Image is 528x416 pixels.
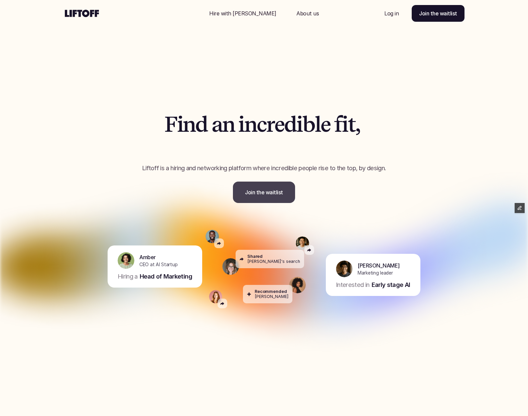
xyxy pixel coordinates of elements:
span: n [222,113,235,136]
span: t [348,113,355,136]
span: , [355,113,360,136]
a: Nav Link [201,5,284,21]
p: Head of Marketing [140,272,192,281]
span: n [183,113,195,136]
span: h [210,136,223,160]
a: Nav Link [288,5,327,21]
span: e [239,136,249,160]
a: Join the waitlist [412,5,465,22]
a: Nav Link [376,5,407,21]
button: Edit Framer Content [515,203,525,213]
span: F [164,113,177,136]
p: [PERSON_NAME] [255,294,288,299]
p: CEO at AI Startup [139,261,177,268]
span: e [274,113,284,136]
span: b [302,113,315,136]
p: Recommended [255,289,287,294]
span: t [332,136,339,160]
span: u [347,136,359,160]
span: r [339,136,347,160]
p: Hire with [PERSON_NAME] [209,9,276,17]
span: o [249,136,260,160]
p: Interested in [336,281,370,289]
span: u [315,136,328,160]
span: e [320,113,331,136]
span: p [227,136,239,160]
span: n [244,113,257,136]
span: t [369,136,376,160]
p: Join the waitlist [419,9,457,17]
span: r [167,136,175,160]
span: h [154,136,167,160]
p: Amber [139,253,156,261]
span: c [257,113,266,136]
span: e [279,136,289,160]
span: p [260,136,273,160]
span: i [238,113,244,136]
p: Liftoff is a hiring and networking platform where incredible people rise to the top, by design. [122,164,406,173]
a: Join the waitlist [233,182,295,203]
p: Marketing leader [358,270,393,277]
span: . [376,136,381,160]
span: i [177,113,183,136]
p: Join the waitlist [245,188,283,196]
span: d [195,113,208,136]
span: u [186,136,199,160]
p: Hiring a [118,272,138,281]
span: d [284,113,296,136]
span: i [296,113,302,136]
p: Shared [247,254,263,259]
p: Log in [384,9,399,17]
p: Early stage AI [372,281,410,289]
span: f [334,113,342,136]
p: [PERSON_NAME]'s search [247,259,300,264]
span: s [359,136,369,160]
span: l [315,113,320,136]
span: o [175,136,186,160]
p: [PERSON_NAME] [358,262,400,270]
span: i [342,113,348,136]
span: r [266,113,274,136]
span: o [304,136,315,160]
span: t [147,136,154,160]
p: About us [296,9,319,17]
span: y [293,136,304,160]
span: g [198,136,210,160]
span: l [273,136,279,160]
span: a [212,113,222,136]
